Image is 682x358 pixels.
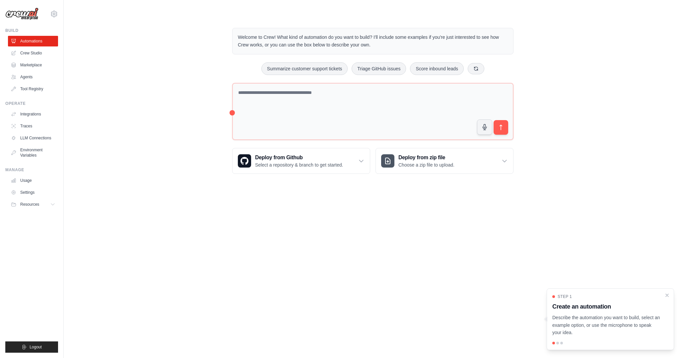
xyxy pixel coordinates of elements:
h3: Create an automation [552,302,660,311]
p: Welcome to Crew! What kind of automation do you want to build? I'll include some examples if you'... [238,34,508,49]
button: Summarize customer support tickets [261,62,348,75]
span: Step 1 [558,294,572,299]
button: Close walkthrough [664,293,670,298]
a: Automations [8,36,58,46]
p: Select a repository & branch to get started. [255,162,343,168]
button: Triage GitHub issues [352,62,406,75]
a: LLM Connections [8,133,58,143]
div: Build [5,28,58,33]
a: Usage [8,175,58,186]
div: Operate [5,101,58,106]
span: Logout [30,344,42,350]
div: Manage [5,167,58,173]
p: Choose a zip file to upload. [398,162,454,168]
a: Agents [8,72,58,82]
button: Score inbound leads [410,62,464,75]
a: Environment Variables [8,145,58,161]
button: Logout [5,341,58,353]
img: Logo [5,8,38,20]
p: Describe the automation you want to build, select an example option, or use the microphone to spe... [552,314,660,336]
a: Marketplace [8,60,58,70]
h3: Deploy from Github [255,154,343,162]
span: Resources [20,202,39,207]
button: Resources [8,199,58,210]
a: Integrations [8,109,58,119]
a: Settings [8,187,58,198]
iframe: Chat Widget [649,326,682,358]
a: Crew Studio [8,48,58,58]
h3: Deploy from zip file [398,154,454,162]
a: Traces [8,121,58,131]
a: Tool Registry [8,84,58,94]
